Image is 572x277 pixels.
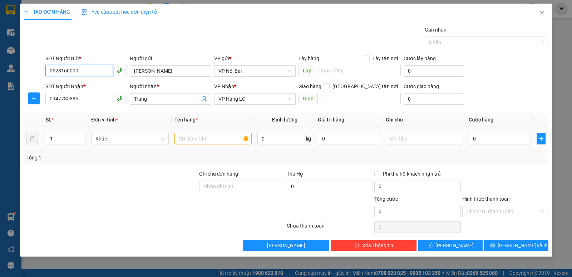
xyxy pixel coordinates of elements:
input: Dọc đường [317,93,401,104]
input: Ghi Chú [386,133,463,144]
span: plus [24,9,29,14]
span: close [539,10,545,16]
span: VP Nội Bài [218,66,291,76]
span: VP Hàng LC [218,94,291,104]
span: Thu Hộ [287,171,303,177]
span: delete [354,243,359,248]
span: Yêu cầu xuất hóa đơn điện tử [82,9,157,15]
label: Cước lấy hàng [404,56,436,61]
span: Xóa Thông tin [362,242,393,249]
button: save[PERSON_NAME] [418,240,483,251]
span: [PERSON_NAME] và In [498,242,548,249]
div: Người gửi [130,54,211,62]
span: Giá trị hàng [318,117,344,123]
span: Giao [299,93,317,104]
div: Chưa thanh toán [286,222,374,234]
button: plus [28,92,40,104]
span: Tên hàng [174,117,198,123]
span: plus [537,136,545,142]
span: TẠO ĐƠN HÀNG [24,9,70,15]
input: Ghi chú đơn hàng [199,181,285,192]
span: user-add [201,96,207,102]
button: plus [537,133,546,144]
input: Cước lấy hàng [404,65,464,77]
span: [GEOGRAPHIC_DATA] tận nơi [330,82,401,90]
span: [PERSON_NAME] [435,242,474,249]
h2: VP Nhận: VP Hàng LC [38,42,173,87]
button: Close [532,4,552,24]
span: save [428,243,433,248]
span: VP Nhận [214,83,234,89]
label: Hình thức thanh toán [462,196,510,202]
button: [PERSON_NAME] [243,240,329,251]
span: Đơn vị tính [91,117,118,123]
input: VD: Bàn, Ghế [174,133,252,144]
span: phone [117,67,123,73]
input: Dọc đường [315,65,401,76]
div: SĐT Người Nhận [45,82,127,90]
input: 0 [318,133,380,144]
label: Ghi chú đơn hàng [199,171,238,177]
img: logo.jpg [4,6,40,42]
th: Ghi chú [383,113,466,127]
h2: 325F8K96 [4,42,58,53]
span: Cước hàng [469,117,493,123]
div: SĐT Người Gửi [45,54,127,62]
button: delete [26,133,38,144]
button: deleteXóa Thông tin [331,240,417,251]
span: Lấy hàng [299,56,319,61]
div: Người nhận [130,82,211,90]
button: printer[PERSON_NAME] và In [484,240,548,251]
span: printer [490,243,495,248]
span: plus [29,95,39,101]
label: Gán nhãn [425,27,447,33]
span: Phí thu hộ khách nhận trả [380,170,444,178]
span: Giao hàng [299,83,321,89]
span: Lấy [299,65,315,76]
b: Sao Việt [43,17,87,29]
span: kg [305,133,312,144]
span: phone [117,95,123,101]
span: Tổng cước [374,196,398,202]
span: Khác [95,133,164,144]
span: Lấy tận nơi [370,54,401,62]
span: Định lượng [272,117,297,123]
label: Cước giao hàng [404,83,439,89]
input: Cước giao hàng [404,93,464,105]
div: Tổng: 1 [26,154,221,162]
div: VP gửi [214,54,296,62]
span: SL [46,117,51,123]
img: icon [82,9,87,15]
span: [PERSON_NAME] [267,242,305,249]
b: [DOMAIN_NAME] [95,6,173,18]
